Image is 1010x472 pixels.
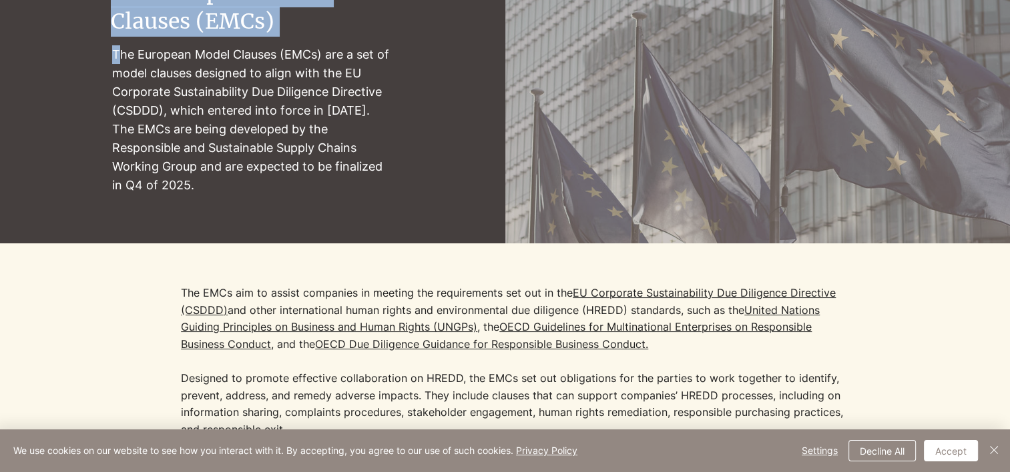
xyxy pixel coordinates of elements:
[986,442,1002,458] img: Close
[181,320,812,351] a: OECD Guidelines for Multinational Enterprises on Responsible Business Conduct
[315,337,648,351] a: OECD Due Diligence Guidance for Responsible Business Conduct.
[516,445,577,456] a: Privacy Policy
[112,45,395,195] p: The European Model Clauses (EMCs) are a set of model clauses designed to align with the EU Corpor...
[802,441,838,461] span: Settings
[181,286,836,317] a: EU Corporate Sustainability Due Diligence Directive (CSDDD)
[986,440,1002,461] button: Close
[848,440,916,461] button: Decline All
[181,285,848,438] p: The EMCs aim to assist companies in meeting the requirements set out in the and other internation...
[13,445,577,457] span: We use cookies on our website to see how you interact with it. By accepting, you agree to our use...
[924,440,978,461] button: Accept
